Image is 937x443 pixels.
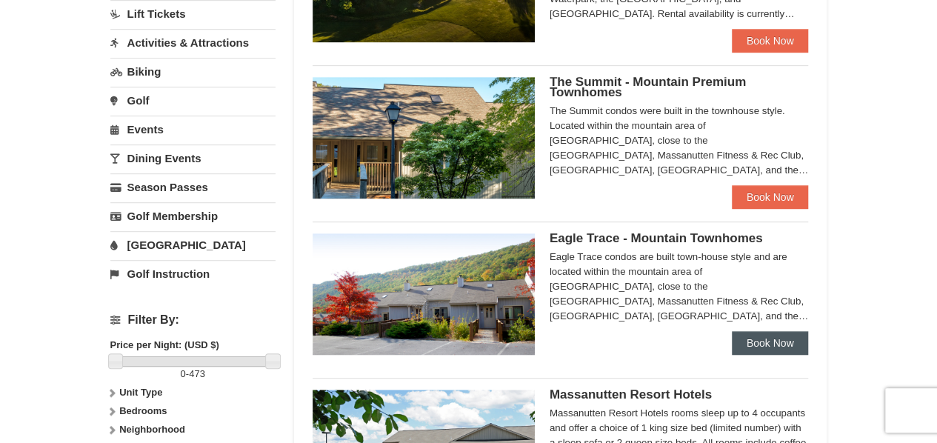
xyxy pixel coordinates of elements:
[110,173,276,201] a: Season Passes
[550,231,763,245] span: Eagle Trace - Mountain Townhomes
[110,202,276,230] a: Golf Membership
[110,231,276,259] a: [GEOGRAPHIC_DATA]
[732,331,809,355] a: Book Now
[550,75,746,99] span: The Summit - Mountain Premium Townhomes
[181,368,186,379] span: 0
[110,58,276,85] a: Biking
[110,144,276,172] a: Dining Events
[313,77,535,199] img: 19219034-1-0eee7e00.jpg
[732,185,809,209] a: Book Now
[110,29,276,56] a: Activities & Attractions
[189,368,205,379] span: 473
[110,116,276,143] a: Events
[110,260,276,287] a: Golf Instruction
[732,29,809,53] a: Book Now
[119,424,185,435] strong: Neighborhood
[110,313,276,327] h4: Filter By:
[119,387,162,398] strong: Unit Type
[550,387,712,402] span: Massanutten Resort Hotels
[110,339,219,350] strong: Price per Night: (USD $)
[313,233,535,355] img: 19218983-1-9b289e55.jpg
[110,367,276,382] label: -
[110,87,276,114] a: Golf
[550,104,809,178] div: The Summit condos were built in the townhouse style. Located within the mountain area of [GEOGRAP...
[550,250,809,324] div: Eagle Trace condos are built town-house style and are located within the mountain area of [GEOGRA...
[119,405,167,416] strong: Bedrooms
